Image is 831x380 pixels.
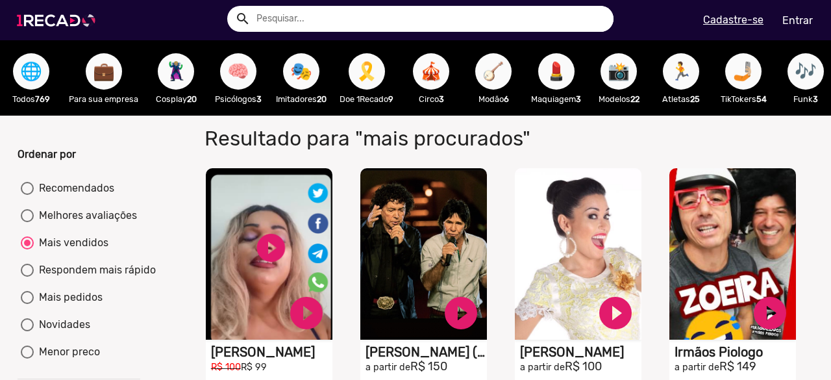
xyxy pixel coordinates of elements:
button: 🤳🏼 [725,53,762,90]
button: 📸 [601,53,637,90]
button: 🧠 [220,53,256,90]
span: 🧠 [227,53,249,90]
a: play_circle_filled [596,294,635,333]
input: Pesquisar... [247,6,614,32]
button: 💼 [86,53,122,90]
video: S1RECADO vídeos dedicados para fãs e empresas [515,168,641,340]
p: Atletas [656,93,706,105]
small: a partir de [366,362,410,373]
h1: [PERSON_NAME] [520,344,641,360]
button: 🎶 [788,53,824,90]
span: 🎪 [420,53,442,90]
button: 🏃 [663,53,699,90]
span: 🌐 [20,53,42,90]
h2: R$ 149 [675,360,796,374]
div: Menor preco [34,344,100,360]
span: 🎗️ [356,53,378,90]
span: 🦹🏼‍♀️ [165,53,187,90]
p: Cosplay [151,93,201,105]
small: R$ 99 [241,362,267,373]
b: 20 [317,94,327,104]
p: Doe 1Recado [340,93,393,105]
span: 🏃 [670,53,692,90]
h1: [PERSON_NAME] [211,344,332,360]
video: S1RECADO vídeos dedicados para fãs e empresas [360,168,487,340]
h1: Irmãos Piologo [675,344,796,360]
button: Example home icon [230,6,253,29]
b: 6 [504,94,509,104]
div: Melhores avaliações [34,208,137,223]
h1: [PERSON_NAME] ([PERSON_NAME] & [PERSON_NAME]) [366,344,487,360]
p: Psicólogos [214,93,263,105]
p: Circo [406,93,456,105]
mat-icon: Example home icon [235,11,251,27]
b: 3 [813,94,818,104]
b: 3 [439,94,444,104]
p: Maquiagem [531,93,581,105]
small: R$ 100 [211,362,241,373]
button: 🎪 [413,53,449,90]
h1: Resultado para "mais procurados" [195,126,601,151]
p: Todos [6,93,56,105]
b: 22 [630,94,639,104]
b: 54 [756,94,767,104]
a: play_circle_filled [441,294,480,333]
h2: R$ 100 [520,360,641,374]
small: a partir de [675,362,719,373]
video: S1RECADO vídeos dedicados para fãs e empresas [669,168,796,340]
b: 769 [35,94,50,104]
button: 🎭 [283,53,319,90]
span: 🎶 [795,53,817,90]
a: play_circle_filled [287,294,326,333]
u: Cadastre-se [703,14,763,26]
span: 🤳🏼 [732,53,754,90]
button: 🪕 [475,53,512,90]
span: 💄 [545,53,567,90]
p: Modelos [594,93,643,105]
h2: R$ 150 [366,360,487,374]
p: Para sua empresa [69,93,138,105]
div: Mais vendidos [34,235,108,251]
p: Modão [469,93,518,105]
a: Entrar [774,9,821,32]
p: Imitadores [276,93,327,105]
span: 💼 [93,53,115,90]
b: 3 [576,94,581,104]
b: Ordenar por [18,148,76,160]
b: 9 [388,94,393,104]
button: 🎗️ [349,53,385,90]
small: a partir de [520,362,565,373]
p: Funk [781,93,830,105]
span: 📸 [608,53,630,90]
div: Mais pedidos [34,290,103,305]
p: TikTokers [719,93,768,105]
button: 🦹🏼‍♀️ [158,53,194,90]
span: 🎭 [290,53,312,90]
b: 20 [187,94,197,104]
div: Novidades [34,317,90,333]
b: 25 [690,94,700,104]
div: Respondem mais rápido [34,262,156,278]
span: 🪕 [482,53,504,90]
button: 💄 [538,53,575,90]
div: Recomendados [34,181,114,196]
a: play_circle_filled [750,294,789,333]
b: 3 [256,94,262,104]
video: S1RECADO vídeos dedicados para fãs e empresas [206,168,332,340]
button: 🌐 [13,53,49,90]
